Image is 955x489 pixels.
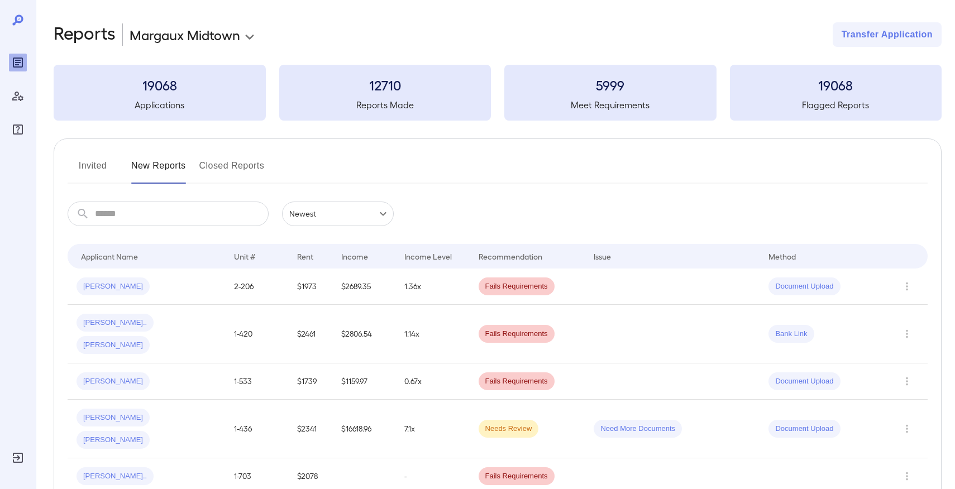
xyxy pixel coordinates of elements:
button: Closed Reports [199,157,265,184]
td: $2806.54 [332,305,395,363]
td: 1.14x [395,305,469,363]
h3: 19068 [54,76,266,94]
td: 7.1x [395,400,469,458]
td: 0.67x [395,363,469,400]
div: Income Level [404,250,452,263]
span: Fails Requirements [479,329,555,339]
h3: 5999 [504,76,717,94]
span: Fails Requirements [479,471,555,482]
div: Issue [594,250,612,263]
span: [PERSON_NAME] [77,413,150,423]
span: Document Upload [768,424,840,434]
span: Fails Requirements [479,376,555,387]
h2: Reports [54,22,116,47]
h5: Applications [54,98,266,112]
div: Reports [9,54,27,71]
td: 1-436 [225,400,288,458]
span: Document Upload [768,281,840,292]
span: Need More Documents [594,424,682,434]
span: [PERSON_NAME] [77,340,150,351]
button: Row Actions [898,467,916,485]
button: Row Actions [898,420,916,438]
div: Income [341,250,368,263]
span: [PERSON_NAME] [77,281,150,292]
td: $1159.97 [332,363,395,400]
td: $2341 [288,400,332,458]
div: FAQ [9,121,27,138]
h5: Reports Made [279,98,491,112]
div: Method [768,250,796,263]
span: Bank Link [768,329,814,339]
div: Unit # [234,250,255,263]
div: Recommendation [479,250,542,263]
button: Invited [68,157,118,184]
span: Fails Requirements [479,281,555,292]
button: Transfer Application [833,22,942,47]
div: Applicant Name [81,250,138,263]
td: 1-420 [225,305,288,363]
td: $16618.96 [332,400,395,458]
h5: Meet Requirements [504,98,717,112]
td: $2461 [288,305,332,363]
h3: 12710 [279,76,491,94]
button: New Reports [131,157,186,184]
span: [PERSON_NAME].. [77,318,154,328]
span: [PERSON_NAME].. [77,471,154,482]
button: Row Actions [898,277,916,295]
td: $1739 [288,363,332,400]
p: Margaux Midtown [130,26,240,44]
button: Row Actions [898,372,916,390]
h5: Flagged Reports [730,98,942,112]
td: 1.36x [395,269,469,305]
summary: 19068Applications12710Reports Made5999Meet Requirements19068Flagged Reports [54,65,942,121]
div: Manage Users [9,87,27,105]
div: Rent [297,250,315,263]
div: Log Out [9,449,27,467]
td: $1973 [288,269,332,305]
td: 2-206 [225,269,288,305]
h3: 19068 [730,76,942,94]
td: $2689.35 [332,269,395,305]
span: Needs Review [479,424,539,434]
span: Document Upload [768,376,840,387]
td: 1-533 [225,363,288,400]
button: Row Actions [898,325,916,343]
div: Newest [282,202,394,226]
span: [PERSON_NAME] [77,435,150,445]
span: [PERSON_NAME] [77,376,150,387]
